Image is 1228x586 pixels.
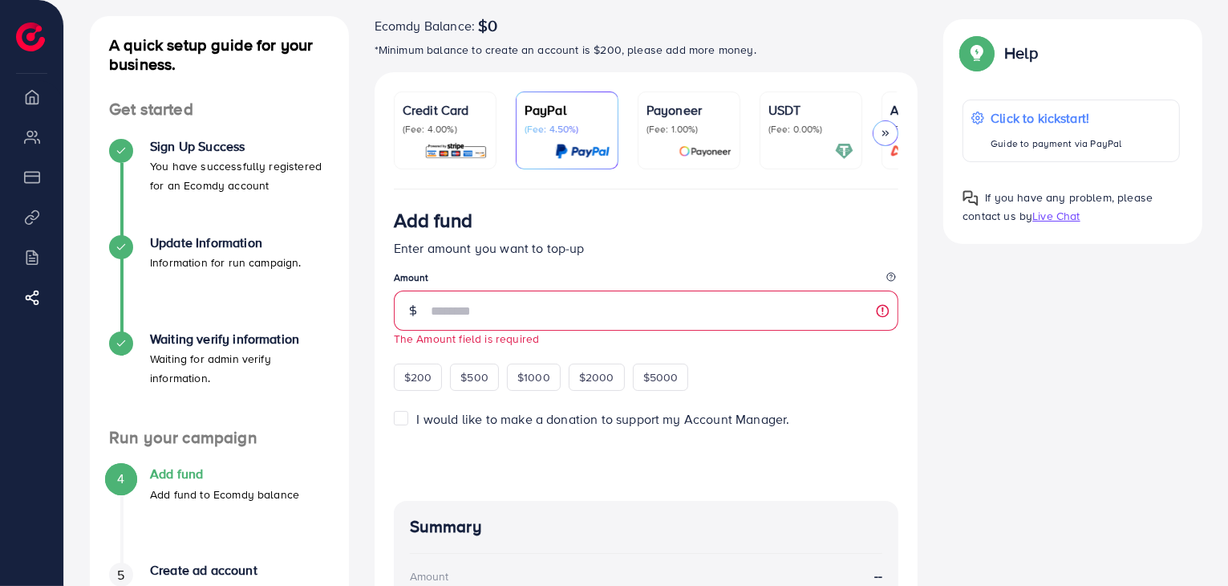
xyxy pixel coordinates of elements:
h4: Add fund [150,466,299,482]
p: Click to kickstart! [991,108,1121,128]
iframe: Chat [1160,514,1216,574]
li: Waiting verify information [90,332,349,428]
p: (Fee: 4.50%) [525,123,610,136]
h4: Update Information [150,235,302,250]
span: 4 [117,470,124,488]
p: Payoneer [646,100,732,120]
p: (Fee: 1.00%) [646,123,732,136]
legend: Amount [394,271,899,291]
h4: Sign Up Success [150,139,330,154]
h4: Waiting verify information [150,332,330,347]
span: $0 [478,16,497,35]
p: *Minimum balance to create an account is $200, please add more money. [375,40,918,59]
img: Popup guide [963,39,991,67]
p: You have successfully registered for an Ecomdy account [150,157,330,195]
img: card [424,142,488,161]
span: $200 [404,369,432,385]
li: Sign Up Success [90,139,349,235]
p: Information for run campaign. [150,253,302,272]
h3: Add fund [394,209,472,232]
strong: -- [874,567,882,585]
p: USDT [768,100,853,120]
span: $2000 [579,369,614,385]
p: Add fund to Ecomdy balance [150,485,299,504]
img: Popup guide [963,190,979,206]
img: logo [16,22,45,51]
p: (Fee: 0.00%) [768,123,853,136]
h4: Run your campaign [90,428,349,448]
span: Live Chat [1032,208,1080,224]
p: PayPal [525,100,610,120]
img: card [679,142,732,161]
span: 5 [117,566,124,584]
h4: Create ad account [150,563,330,578]
p: Help [1004,43,1038,63]
p: Enter amount you want to top-up [394,238,899,258]
li: Update Information [90,235,349,332]
span: I would like to make a donation to support my Account Manager. [417,410,790,428]
h4: Get started [90,100,349,120]
p: Credit Card [403,100,488,120]
div: Amount [410,568,449,584]
h4: Summary [410,517,883,537]
img: card [886,142,975,161]
p: (Fee: 4.00%) [403,123,488,136]
li: Add fund [90,466,349,563]
p: Waiting for admin verify information. [150,349,330,388]
span: Ecomdy Balance: [375,16,475,35]
span: $500 [460,369,488,385]
span: $5000 [643,369,679,385]
img: card [835,142,853,161]
small: The Amount field is required [394,331,539,346]
span: If you have any problem, please contact us by [963,189,1153,224]
img: card [555,142,610,161]
span: $1000 [517,369,550,385]
p: Airwallex [890,100,975,120]
p: Guide to payment via PayPal [991,134,1121,153]
h4: A quick setup guide for your business. [90,35,349,74]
